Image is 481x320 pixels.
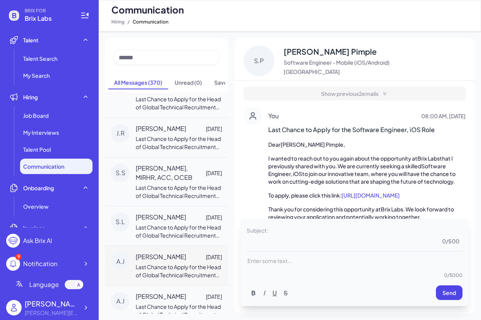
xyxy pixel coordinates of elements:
button: Send [436,285,462,300]
p: [PERSON_NAME] Pimple [284,46,390,57]
span: Show previous 2 emails [321,90,378,97]
p: - [136,223,222,240]
span: Brix Labs [25,14,71,23]
p: Brix Labs Software Engineer, iOS [268,154,466,185]
span: Talent Pool [23,146,51,153]
span: 08:00 AM, [DATE] [421,112,466,120]
div: S.S [111,164,129,182]
p: - [136,135,222,151]
p: Software Engineer - Mobile (iOS/Android) [284,59,390,66]
span: Last Chance to Apply for the Head of Global Technical Recruitment Role [136,263,221,286]
p: - [136,95,222,111]
span: [PERSON_NAME] [136,213,186,222]
button: Format text to underlined [269,286,280,300]
span: Subject: [247,225,268,236]
span: [DATE] [206,125,222,133]
div: S.L [111,213,129,231]
div: All Messages [114,79,162,86]
span: I [263,287,265,298]
div: 0 / 500 [442,237,459,245]
span: to join our innovative team, where you will have the chance to work on cutting-edge solutions tha... [268,170,456,185]
div: Notification [23,259,57,268]
div: S.P [244,45,274,76]
p: - [136,184,222,200]
span: To apply, please click this link: [268,192,341,199]
span: My Interviews [23,129,59,136]
span: / [128,17,129,27]
span: Talent Search [23,55,57,62]
button: Format text with a strikethrough [281,286,291,300]
img: user_logo.png [6,300,22,315]
span: that I previously shared with you. We are currently seeking a skilled [268,155,454,169]
p: [PERSON_NAME] Pimple [268,141,466,148]
span: Invoices [23,224,45,232]
span: Hiring [23,93,38,101]
div: Saved [214,79,239,86]
span: Job Board [23,112,49,119]
p: Brix Labs [268,205,466,221]
span: Last Chance to Apply for the Head of Global Technical Recruitment Role [136,95,221,119]
span: [DATE] [206,213,222,221]
div: J.R [111,124,129,142]
span: [PERSON_NAME] [136,292,186,301]
span: You [268,111,279,121]
span: Overview [23,203,49,210]
span: Talent [23,36,39,44]
span: Onboarding [23,184,54,192]
p: [GEOGRAPHIC_DATA] [284,68,390,75]
div: carol@joinbrix.com [25,309,79,317]
span: BRIX FOR [25,8,71,14]
span: [PERSON_NAME], MIRHR, ACC, OCEB [136,164,206,182]
span: U [272,287,277,298]
div: 0 / 5000 [247,271,462,279]
div: A.J [111,252,129,271]
div: Shuwei Yang [25,298,79,309]
span: Communication [23,163,64,170]
span: Thank you for considering this opportunity at [268,206,381,213]
span: Send [442,289,456,296]
span: Communication [133,17,168,27]
div: ( 370 ) [148,79,162,86]
span: [DATE] [206,293,222,301]
span: Last Chance to Apply for the Software Engineer, iOS Role [268,125,466,134]
span: Last Chance to Apply for the Head of Global Technical Recruitment Role [136,184,221,207]
span: Language [29,280,59,289]
span: I wanted to reach out to you again about the opportunity at [268,155,417,162]
span: My Search [23,72,50,79]
span: [DATE] [206,169,222,177]
span: Last Chance to Apply for the Head of Global Technical Recruitment Role [136,135,221,158]
span: , [343,141,345,148]
p: - [136,263,222,279]
div: A.J [111,292,129,310]
p: - [136,303,222,319]
button: Format text as bold [248,286,259,300]
span: S [284,287,288,298]
div: 9 [15,254,22,260]
span: Communication [111,3,184,16]
div: Unread [175,79,202,86]
span: Last Chance to Apply for the Head of Global Technical Recruitment Role [136,224,221,247]
a: [URL][DOMAIN_NAME] [341,192,400,199]
span: [PERSON_NAME] [136,252,186,261]
div: ( 0 ) [194,79,202,86]
span: Dear [268,141,281,148]
button: Format text as italics [259,286,269,300]
span: B [251,287,256,298]
span: [DATE] [206,253,222,261]
span: [PERSON_NAME] [136,124,186,133]
div: Ask Brix AI [23,236,52,245]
